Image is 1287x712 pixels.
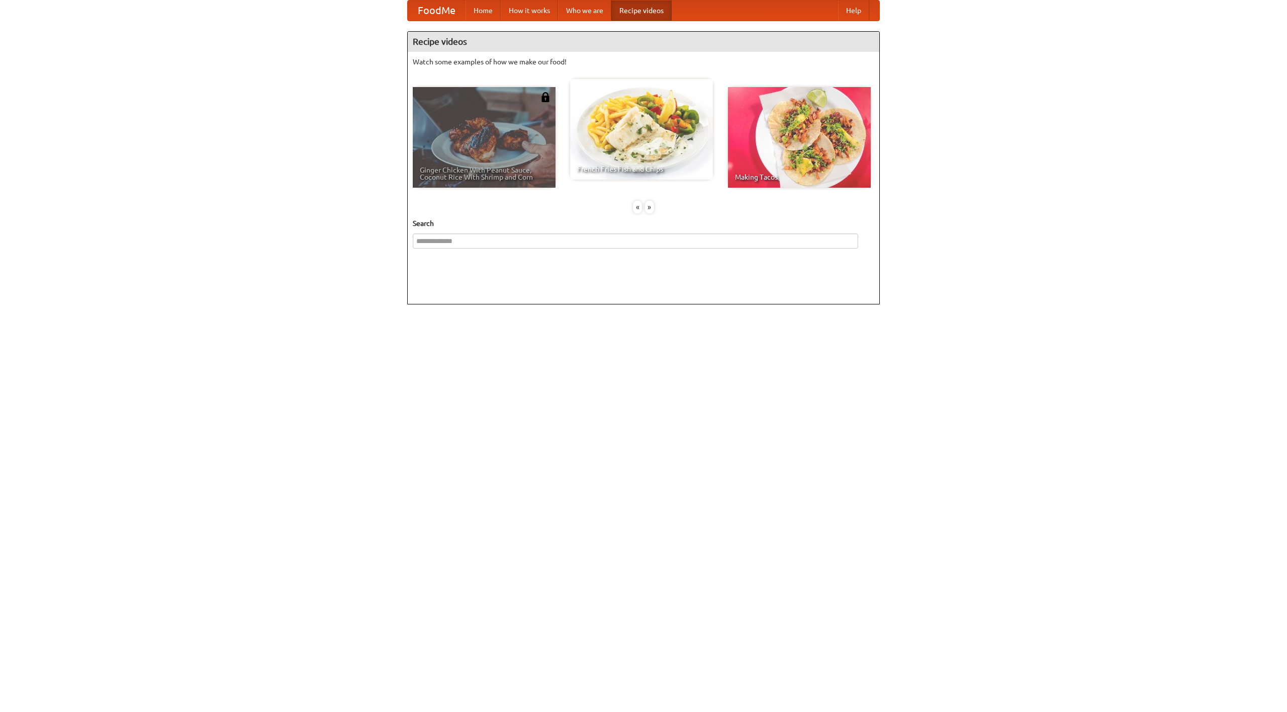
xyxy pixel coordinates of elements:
div: « [633,201,642,213]
a: FoodMe [408,1,466,21]
span: French Fries Fish and Chips [577,166,706,173]
a: Making Tacos [728,87,871,188]
a: Home [466,1,501,21]
a: Recipe videos [611,1,672,21]
div: » [645,201,654,213]
a: Who we are [558,1,611,21]
a: How it works [501,1,558,21]
img: 483408.png [540,92,550,102]
h4: Recipe videos [408,32,879,52]
p: Watch some examples of how we make our food! [413,57,874,67]
span: Making Tacos [735,174,864,181]
h5: Search [413,218,874,228]
a: Help [838,1,869,21]
a: French Fries Fish and Chips [570,79,713,180]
